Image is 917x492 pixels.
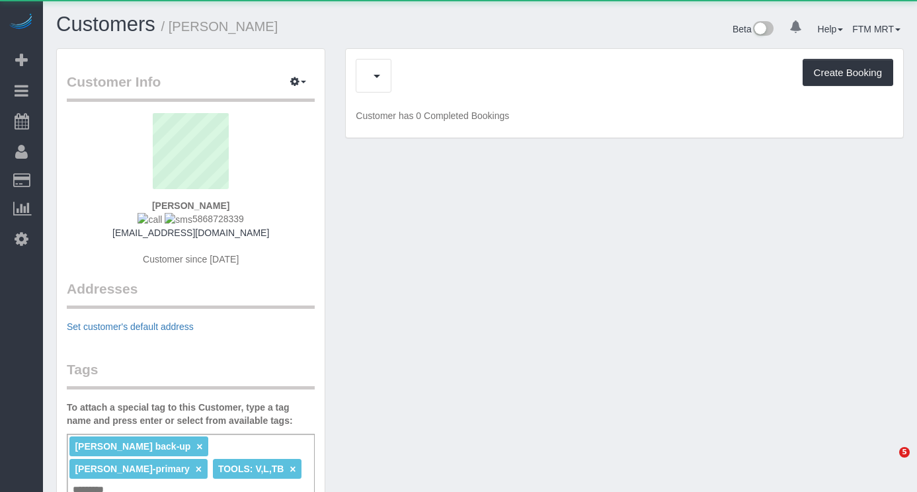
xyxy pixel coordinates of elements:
[899,447,910,458] span: 5
[67,401,315,427] label: To attach a special tag to this Customer, type a tag name and press enter or select from availabl...
[152,200,229,211] strong: [PERSON_NAME]
[818,24,844,34] a: Help
[67,72,315,102] legend: Customer Info
[872,447,904,479] iframe: Intercom live chat
[75,441,190,452] span: [PERSON_NAME] back-up
[218,464,284,474] span: TOOLS: V,L,TB
[161,19,278,34] small: / [PERSON_NAME]
[852,24,900,34] a: FTM MRT
[112,227,269,238] a: [EMAIL_ADDRESS][DOMAIN_NAME]
[165,213,192,226] img: sms
[138,214,243,224] span: 5868728339
[67,360,315,389] legend: Tags
[290,464,296,475] a: ×
[138,213,162,226] img: call
[196,464,202,475] a: ×
[56,13,155,36] a: Customers
[8,13,34,32] img: Automaid Logo
[356,109,893,122] p: Customer has 0 Completed Bookings
[733,24,774,34] a: Beta
[143,254,239,265] span: Customer since [DATE]
[803,59,893,87] button: Create Booking
[75,464,189,474] span: [PERSON_NAME]-primary
[196,441,202,452] a: ×
[752,21,774,38] img: New interface
[67,321,194,332] a: Set customer's default address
